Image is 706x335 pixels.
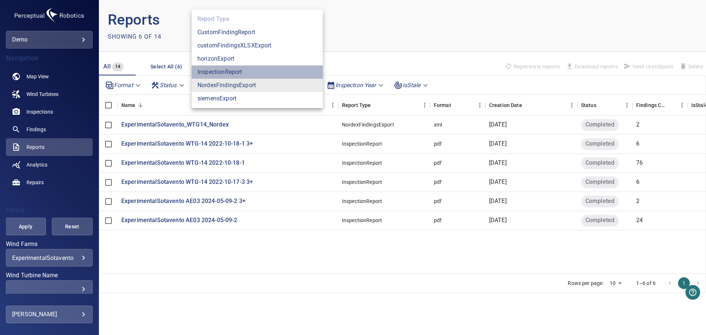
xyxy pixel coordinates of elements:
[192,65,323,79] li: InspectionReport
[192,39,323,52] li: customFindingsXLSXExport
[192,26,323,39] li: CustomFindingReport
[192,52,323,65] li: horizonExport
[192,92,323,105] li: siemensExport
[192,79,323,92] li: NordexFindingsExport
